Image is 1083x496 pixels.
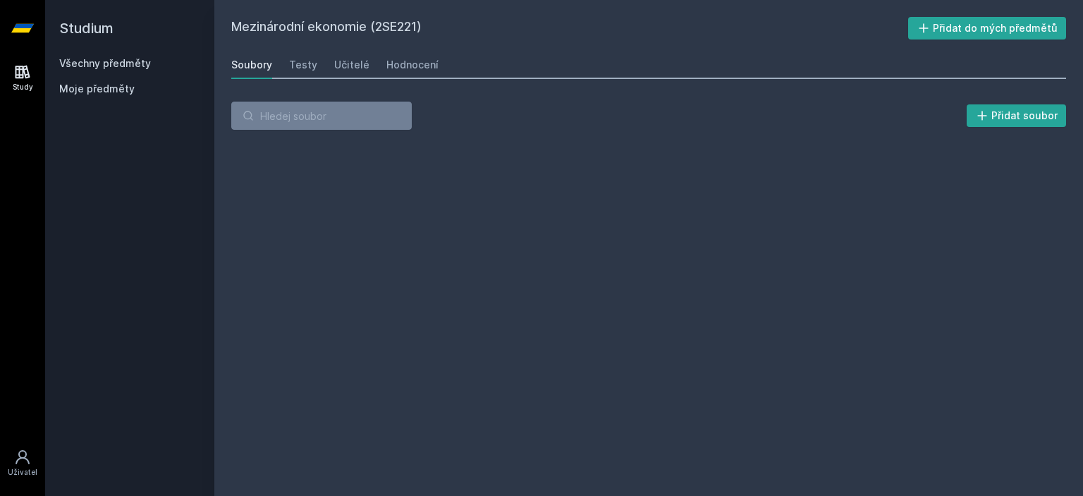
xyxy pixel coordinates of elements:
div: Study [13,82,33,92]
div: Učitelé [334,58,369,72]
a: Study [3,56,42,99]
div: Soubory [231,58,272,72]
div: Uživatel [8,467,37,478]
a: Uživatel [3,442,42,485]
button: Přidat soubor [967,104,1067,127]
div: Testy [289,58,317,72]
div: Hodnocení [386,58,439,72]
a: Hodnocení [386,51,439,79]
a: Učitelé [334,51,369,79]
h2: Mezinárodní ekonomie (2SE221) [231,17,908,40]
button: Přidat do mých předmětů [908,17,1067,40]
a: Soubory [231,51,272,79]
a: Testy [289,51,317,79]
a: Všechny předměty [59,57,151,69]
span: Moje předměty [59,82,135,96]
input: Hledej soubor [231,102,412,130]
